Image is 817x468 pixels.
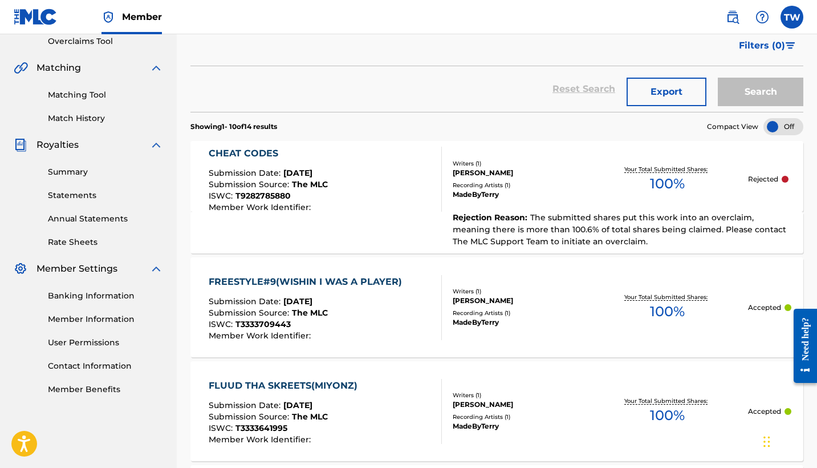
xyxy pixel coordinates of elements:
[209,434,314,445] span: Member Work Identifier :
[48,89,163,101] a: Matching Tool
[453,168,587,178] div: [PERSON_NAME]
[209,179,292,189] span: Submission Source :
[453,317,587,328] div: MadeByTerry
[624,397,710,405] p: Your Total Submitted Shares:
[48,189,163,201] a: Statements
[292,308,328,318] span: The MLC
[48,360,163,372] a: Contact Information
[190,122,277,132] p: Showing 1 - 10 of 14 results
[149,61,163,75] img: expand
[624,165,710,174] p: Your Total Submitted Shares:
[453,189,587,200] div: MadeByTerry
[48,35,163,47] a: Overclaims Tool
[48,112,163,124] a: Match History
[14,138,27,152] img: Royalties
[101,10,115,24] img: Top Rightsholder
[453,181,587,189] div: Recording Artists ( 1 )
[650,174,685,194] span: 100 %
[453,287,587,296] div: Writers ( 1 )
[453,309,587,317] div: Recording Artists ( 1 )
[48,213,163,225] a: Annual Statements
[748,406,781,417] p: Accepted
[209,400,283,410] span: Submission Date :
[453,159,587,168] div: Writers ( 1 )
[292,179,328,189] span: The MLC
[786,42,795,49] img: filter
[48,166,163,178] a: Summary
[209,330,314,341] span: Member Work Identifier :
[748,302,781,313] p: Accepted
[748,174,778,184] p: Rejected
[283,296,312,306] span: [DATE]
[627,78,706,106] button: Export
[190,257,803,357] a: FREESTYLE#9(WISHIN I WAS A PLAYER)Submission Date:[DATE]Submission Source:The MLCISWC:T3333709443...
[209,319,235,329] span: ISWC :
[453,296,587,306] div: [PERSON_NAME]
[650,405,685,426] span: 100 %
[283,168,312,178] span: [DATE]
[14,61,28,75] img: Matching
[209,423,235,433] span: ISWC :
[209,411,292,422] span: Submission Source :
[785,299,817,393] iframe: Resource Center
[739,39,785,53] span: Filters ( 0 )
[122,10,162,23] span: Member
[36,262,117,276] span: Member Settings
[149,138,163,152] img: expand
[453,400,587,410] div: [PERSON_NAME]
[48,236,163,248] a: Rate Sheets
[48,290,163,302] a: Banking Information
[235,191,291,201] span: T9282785880
[209,202,314,212] span: Member Work Identifier :
[14,9,58,25] img: MLC Logo
[149,262,163,276] img: expand
[453,391,587,400] div: Writers ( 1 )
[235,423,287,433] span: T3333641995
[453,413,587,421] div: Recording Artists ( 1 )
[732,31,803,60] button: Filters (0)
[283,400,312,410] span: [DATE]
[707,122,758,132] span: Compact View
[721,6,744,29] a: Public Search
[48,313,163,325] a: Member Information
[36,61,81,75] span: Matching
[209,191,235,201] span: ISWC :
[755,10,769,24] img: help
[209,147,328,160] div: CHEAT CODES
[781,6,803,29] div: User Menu
[453,212,786,247] span: The submitted shares put this work into an overclaim, meaning there is more than 100.6% of total ...
[209,308,292,318] span: Submission Source :
[36,138,79,152] span: Royalties
[14,262,27,276] img: Member Settings
[650,301,685,322] span: 100 %
[760,413,817,468] iframe: Chat Widget
[48,384,163,396] a: Member Benefits
[190,361,803,461] a: FLUUD THA SKREETS(MIYONZ)Submission Date:[DATE]Submission Source:The MLCISWC:T3333641995Member Wo...
[763,425,770,459] div: Drag
[209,379,363,393] div: FLUUD THA SKREETS(MIYONZ)
[48,337,163,349] a: User Permissions
[209,168,283,178] span: Submission Date :
[235,319,291,329] span: T3333709443
[190,141,803,253] a: CHEAT CODESSubmission Date:[DATE]Submission Source:The MLCISWC:T9282785880Member Work Identifier:...
[726,10,739,24] img: search
[209,275,408,289] div: FREESTYLE#9(WISHIN I WAS A PLAYER)
[453,421,587,431] div: MadeByTerry
[751,6,774,29] div: Help
[624,293,710,301] p: Your Total Submitted Shares:
[292,411,328,422] span: The MLC
[209,296,283,306] span: Submission Date :
[453,212,530,223] span: Rejection Reason :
